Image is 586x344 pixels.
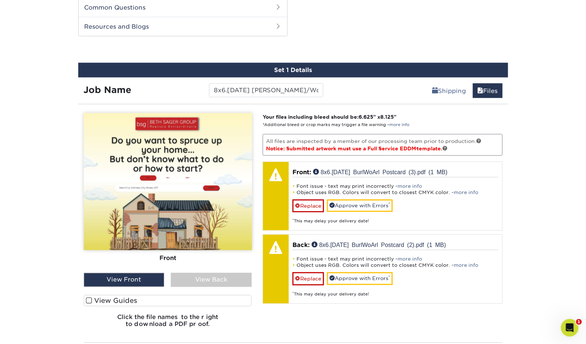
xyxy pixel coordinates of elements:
li: Object uses RGB. Colors will convert to closest CMYK color. - [292,262,499,269]
iframe: Intercom live chat [561,319,579,337]
strong: Job Name [84,85,132,95]
span: 8.125 [380,114,394,120]
a: more info [454,263,478,268]
a: more info [389,122,409,127]
a: Files [473,83,503,98]
a: more info [398,257,422,262]
small: *Additional bleed or crop marks may trigger a file warning – [263,122,409,127]
a: 8x6.[DATE] BurlWoArl Postcard (2).pdf (1 MB) [312,242,446,248]
li: Font issue - text may print incorrectly - [292,256,499,262]
a: 8x6.[DATE] BurlWoArl Postcard (3).pdf (1 MB) [313,169,447,175]
li: Font issue - text may print incorrectly - [292,183,499,190]
a: Replace [292,272,324,285]
div: View Back [171,273,252,287]
span: files [478,87,483,94]
a: more info [398,184,422,189]
a: Approve with Errors* [327,272,393,285]
a: more info [454,190,478,196]
span: shipping [432,87,438,94]
div: This may delay your delivery date! [292,212,499,225]
h2: Resources and Blogs [79,17,287,36]
strong: Your files including bleed should be: " x " [263,114,396,120]
span: Front: [292,169,311,176]
a: Shipping [428,83,471,98]
div: Front [84,250,252,266]
span: Back: [292,242,310,249]
span: Notice: Submitted artwork must use a Full Service EDDM template. [266,146,447,151]
div: Set 1 Details [78,63,508,78]
span: 6.625 [359,114,373,120]
li: Object uses RGB. Colors will convert to closest CMYK color. - [292,190,499,196]
input: Enter a job name [209,83,323,97]
a: Approve with Errors* [327,200,393,212]
label: View Guides [84,295,252,307]
h6: Click the file names to the right to download a PDF proof. [84,314,252,334]
span: 1 [576,319,582,325]
div: This may delay your delivery date! [292,286,499,298]
p: All files are inspected by a member of our processing team prior to production. [263,134,503,156]
div: View Front [84,273,165,287]
a: Replace [292,200,324,212]
span: ® [416,147,417,150]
